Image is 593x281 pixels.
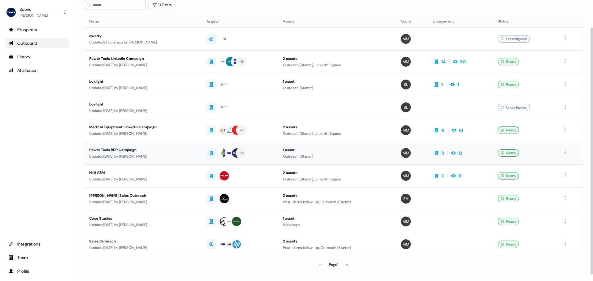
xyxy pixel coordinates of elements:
[283,238,391,244] div: 2 assets
[459,127,463,133] div: 61
[283,199,391,205] div: Post-demo follow-up, Outreach (Starter)
[89,176,196,182] div: Updated [DATE] by [PERSON_NAME]
[329,262,338,268] div: Page 1
[441,81,443,88] div: 1
[89,108,196,114] div: Updated [DATE] by [PERSON_NAME]
[283,222,391,228] div: Web page
[283,245,391,251] div: Post-demo follow-up, Outreach (Starter)
[89,199,196,205] div: Updated [DATE] by [PERSON_NAME]
[9,67,65,73] div: Attribution
[401,239,411,249] img: Morgan
[458,173,461,179] div: 11
[441,150,444,156] div: 8
[498,218,519,225] div: Ready
[498,104,530,111] div: Unconfigured
[401,194,411,204] img: Freddie
[283,130,391,137] div: Outreach (Starter), LinkedIn Square
[401,57,411,67] img: Morgan
[283,215,391,221] div: 1 asset
[89,62,196,68] div: Updated [DATE] by [PERSON_NAME]
[89,101,196,107] div: boxlight
[9,54,65,60] div: Library
[89,222,196,228] div: Updated [DATE] by [PERSON_NAME]
[283,176,391,182] div: Outreach (Starter), LinkedIn Square
[493,15,557,27] th: Status
[283,124,391,130] div: 2 assets
[498,35,530,43] div: Unconfigured
[89,215,196,221] div: Case Studies
[278,15,396,27] th: Assets
[5,52,69,62] a: Go to templates
[498,241,519,248] div: Ready
[5,5,69,20] button: Zoovu[PERSON_NAME]
[283,153,391,159] div: Outreach (Starter)
[460,59,466,65] div: 50
[89,238,196,244] div: Sales Outreach
[441,173,444,179] div: 2
[20,12,48,19] div: [PERSON_NAME]
[401,125,411,135] img: Morgan
[498,195,519,202] div: Ready
[9,241,65,247] div: Integrations
[5,253,69,262] a: Go to team
[283,147,391,153] div: 1 asset
[283,192,391,199] div: 2 assets
[89,245,196,251] div: Updated [DATE] by [PERSON_NAME]
[401,34,411,44] img: Morgan
[239,59,244,64] div: + 19
[498,58,519,65] div: Ready
[5,239,69,249] a: Go to integrations
[283,78,391,85] div: 1 asset
[89,147,196,153] div: Power Tools BDR Campaign
[498,126,519,134] div: Ready
[20,6,48,12] div: Zoovu
[89,78,196,85] div: boxlight
[457,81,459,88] div: 1
[441,59,446,65] div: 14
[5,38,69,48] a: Go to outbound experience
[283,56,391,62] div: 2 assets
[498,172,519,180] div: Ready
[89,85,196,91] div: Updated [DATE] by [PERSON_NAME]
[5,65,69,75] a: Go to attribution
[201,15,278,27] th: Targets
[396,15,428,27] th: Owner
[428,15,493,27] th: Engagement
[283,85,391,91] div: Outreach (Starter)
[89,130,196,137] div: Updated [DATE] by [PERSON_NAME]
[498,149,519,157] div: Ready
[9,254,65,261] div: Team
[9,268,65,274] div: Profile
[89,39,196,45] div: Updated 2 hours ago by [PERSON_NAME]
[240,127,244,133] div: + 4
[458,150,462,156] div: 12
[239,150,244,156] div: + 19
[401,217,411,226] img: Morgan
[5,266,69,276] a: Go to profile
[84,15,201,27] th: Name
[401,102,411,112] img: Spencer
[89,33,196,39] div: qwerty
[5,25,69,35] a: Go to prospects
[401,80,411,89] img: Spencer
[498,81,519,88] div: Ready
[9,27,65,33] div: Prospects
[401,171,411,181] img: Morgan
[441,127,444,133] div: 11
[89,124,196,130] div: Medical Equipment LinkedIn Campaign
[89,153,196,159] div: Updated [DATE] by [PERSON_NAME]
[89,56,196,62] div: Power Tools LinkedIn Campaign
[223,36,226,42] div: NI
[9,40,65,46] div: Outbound
[283,62,391,68] div: Outreach (Starter), LinkedIn Square
[283,170,391,176] div: 2 assets
[89,170,196,176] div: Hilti ABM
[89,192,196,199] div: [PERSON_NAME] Sales Outreach
[401,148,411,158] img: Morgan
